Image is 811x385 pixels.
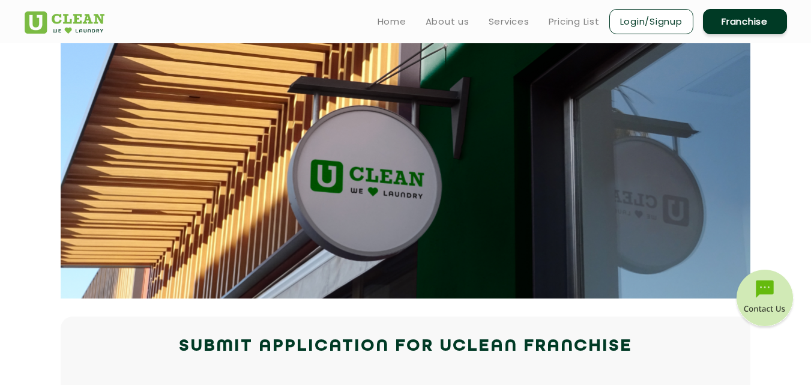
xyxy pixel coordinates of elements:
[25,11,104,34] img: UClean Laundry and Dry Cleaning
[703,9,787,34] a: Franchise
[25,332,787,361] h2: Submit Application for UCLEAN FRANCHISE
[735,270,795,330] img: contact-btn
[426,14,469,29] a: About us
[549,14,600,29] a: Pricing List
[609,9,693,34] a: Login/Signup
[489,14,529,29] a: Services
[378,14,406,29] a: Home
